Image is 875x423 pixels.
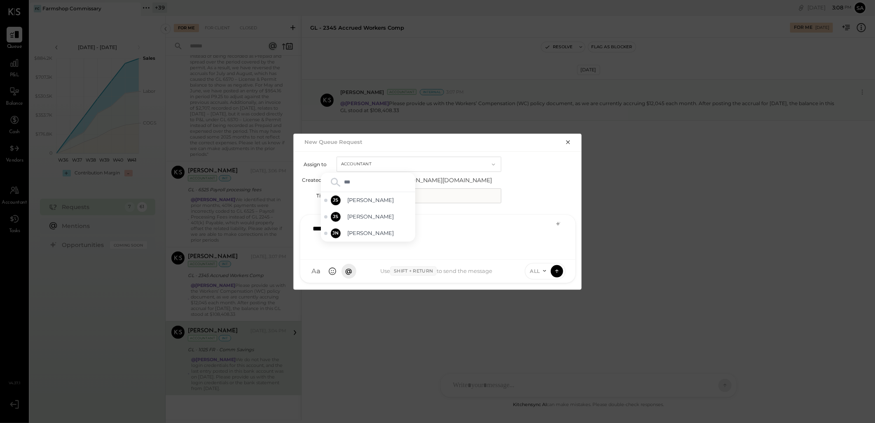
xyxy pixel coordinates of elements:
span: Shift + Return [390,266,437,276]
h2: New Queue Request [304,139,363,145]
label: Created by [302,177,329,183]
div: Use to send the message [356,266,517,276]
button: Accountant [337,157,501,172]
label: Assign to [302,161,327,167]
div: Select Jose Santa - Offline [321,192,415,209]
div: Select Joseph Shin - Offline [321,209,415,225]
span: @ [346,267,353,275]
span: [PERSON_NAME] [347,196,412,204]
span: [PERSON_NAME] [347,229,412,237]
button: Aa [309,264,323,279]
span: JN [332,230,339,237]
span: a [316,267,321,275]
span: [EMAIL_ADDRESS][PERSON_NAME][DOMAIN_NAME] [339,176,504,184]
span: ALL [530,268,540,275]
span: JS [333,214,339,220]
span: JS [333,197,339,204]
span: [PERSON_NAME] [347,213,412,221]
label: Title [302,193,327,199]
button: @ [342,264,356,279]
div: Select Jossiane Nicasio - Offline [321,225,415,242]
